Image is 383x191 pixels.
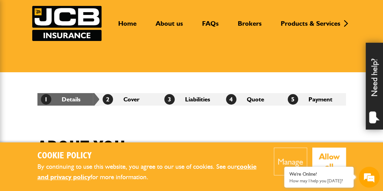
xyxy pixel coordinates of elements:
[223,93,284,106] li: Quote
[37,137,125,160] h1: About you
[289,178,348,183] p: How may I help you today?
[41,94,51,105] span: 1
[113,19,142,33] a: Home
[37,93,99,106] li: Details
[150,19,188,33] a: About us
[99,93,161,106] li: Cover
[32,6,102,41] a: JCB Insurance Services
[233,19,267,33] a: Brokers
[37,161,264,183] p: By continuing to use this website, you agree to our use of cookies. See our for more information.
[284,93,346,106] li: Payment
[164,94,175,105] span: 3
[197,19,224,33] a: FAQs
[32,6,102,41] img: JCB Insurance Services logo
[312,148,346,175] button: Allow all
[288,94,298,105] span: 5
[103,94,113,105] span: 2
[226,94,236,105] span: 4
[161,93,223,106] li: Liabilities
[276,19,346,33] a: Products & Services
[289,171,348,177] div: We're Online!
[274,148,307,175] button: Manage
[37,151,264,161] h2: Cookie Policy
[366,43,383,130] div: Need help?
